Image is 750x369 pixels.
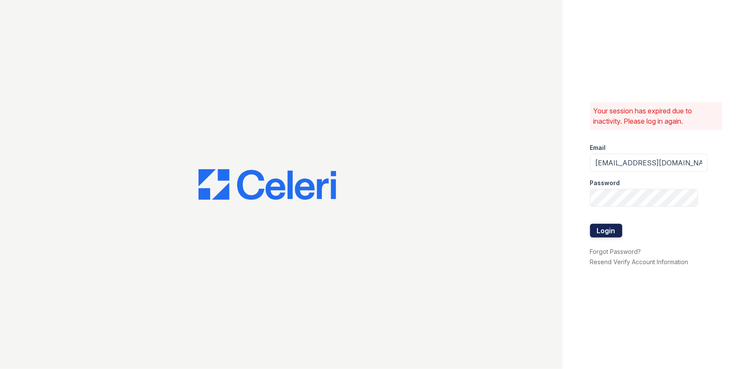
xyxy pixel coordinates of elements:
[199,169,336,200] img: CE_Logo_Blue-a8612792a0a2168367f1c8372b55b34899dd931a85d93a1a3d3e32e68fde9ad4.png
[590,258,689,265] a: Resend Verify Account Information
[590,179,620,187] label: Password
[590,143,606,152] label: Email
[590,248,641,255] a: Forgot Password?
[594,106,719,126] p: Your session has expired due to inactivity. Please log in again.
[590,224,622,238] button: Login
